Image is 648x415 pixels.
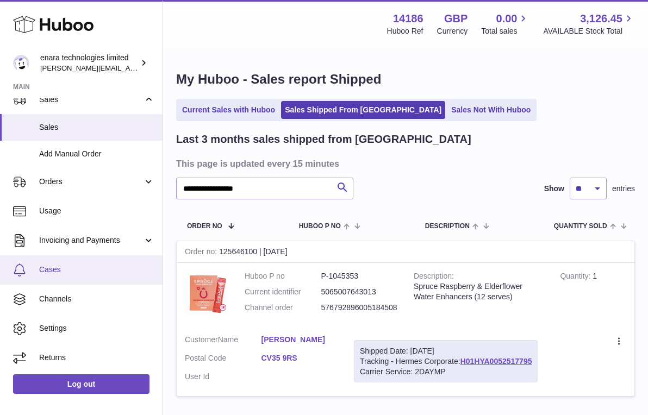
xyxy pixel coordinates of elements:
[13,55,29,71] img: Dee@enara.co
[185,353,261,366] dt: Postal Code
[39,177,143,187] span: Orders
[39,353,154,363] span: Returns
[496,11,518,26] span: 0.00
[354,340,538,383] div: Tracking - Hermes Corporate:
[39,294,154,304] span: Channels
[414,281,544,302] div: Spruce Raspberry & Elderflower Water Enhancers (12 serves)
[321,287,398,297] dd: 5065007643013
[554,223,607,230] span: Quantity Sold
[281,101,445,119] a: Sales Shipped From [GEOGRAPHIC_DATA]
[178,101,279,119] a: Current Sales with Huboo
[393,11,423,26] strong: 14186
[176,71,635,88] h1: My Huboo - Sales report Shipped
[560,272,593,283] strong: Quantity
[444,11,468,26] strong: GBP
[481,26,529,36] span: Total sales
[185,335,261,348] dt: Name
[544,184,564,194] label: Show
[185,247,219,259] strong: Order no
[39,206,154,216] span: Usage
[185,335,218,344] span: Customer
[177,241,634,263] div: 125646100 | [DATE]
[612,184,635,194] span: entries
[543,26,635,36] span: AVAILABLE Stock Total
[187,223,222,230] span: Order No
[176,132,471,147] h2: Last 3 months sales shipped from [GEOGRAPHIC_DATA]
[460,357,532,366] a: H01HYA0052517795
[40,64,218,72] span: [PERSON_NAME][EMAIL_ADDRESS][DOMAIN_NAME]
[414,272,454,283] strong: Description
[245,287,321,297] dt: Current identifier
[321,303,398,313] dd: 576792896005184508
[543,11,635,36] a: 3,126.45 AVAILABLE Stock Total
[360,346,532,356] div: Shipped Date: [DATE]
[185,271,228,315] img: 1747668806.jpeg
[185,372,261,382] dt: User Id
[425,223,470,230] span: Description
[13,374,149,394] a: Log out
[245,303,321,313] dt: Channel order
[387,26,423,36] div: Huboo Ref
[40,53,138,73] div: enara technologies limited
[447,101,534,119] a: Sales Not With Huboo
[39,122,154,133] span: Sales
[437,26,468,36] div: Currency
[580,11,622,26] span: 3,126.45
[552,263,634,326] td: 1
[39,265,154,275] span: Cases
[299,223,341,230] span: Huboo P no
[39,149,154,159] span: Add Manual Order
[481,11,529,36] a: 0.00 Total sales
[360,367,532,377] div: Carrier Service: 2DAYMP
[321,271,398,281] dd: P-1045353
[261,335,338,345] a: [PERSON_NAME]
[245,271,321,281] dt: Huboo P no
[39,95,143,105] span: Sales
[261,353,338,363] a: CV35 9RS
[39,323,154,334] span: Settings
[39,235,143,246] span: Invoicing and Payments
[176,158,632,169] h3: This page is updated every 15 minutes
